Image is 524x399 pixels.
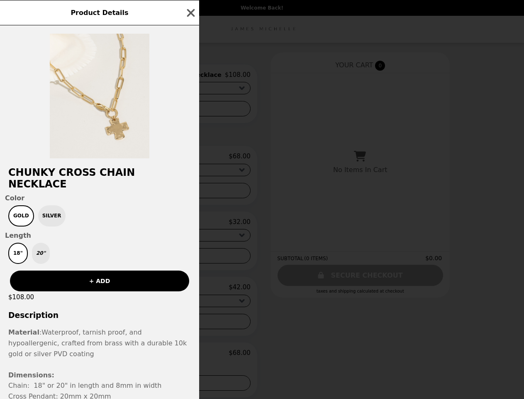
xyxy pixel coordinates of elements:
span: Length [5,232,194,239]
span: Waterproof, tarnish proof, and hypoallergenic, crafted from brass with a durable 10k gold or silv... [8,328,187,357]
div: : [8,327,191,359]
button: 18" [8,243,28,264]
button: Gold [8,205,34,227]
b: Dimensions: [8,371,54,379]
span: Color [5,194,194,202]
img: Gold / 18" [50,34,149,158]
span: Chain: 18" or 20" in length and 8mm in width [8,382,161,389]
span: Product Details [71,9,128,17]
strong: Material [8,328,39,336]
button: + ADD [10,271,189,291]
